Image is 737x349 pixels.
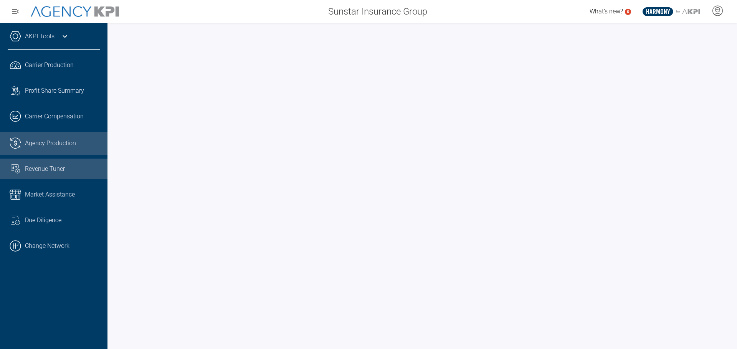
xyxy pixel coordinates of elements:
a: AKPI Tools [25,32,55,41]
span: What's new? [590,8,623,15]
span: Revenue Tuner [25,164,65,174]
span: Market Assistance [25,190,75,199]
img: AgencyKPI [31,6,119,17]
span: Carrier Production [25,61,74,70]
a: 5 [625,9,631,15]
text: 5 [627,10,629,14]
span: Due Diligence [25,216,61,225]
span: Carrier Compensation [25,112,84,121]
span: Profit Share Summary [25,86,84,95]
span: Agency Production [25,139,76,148]
span: Sunstar Insurance Group [328,5,427,18]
